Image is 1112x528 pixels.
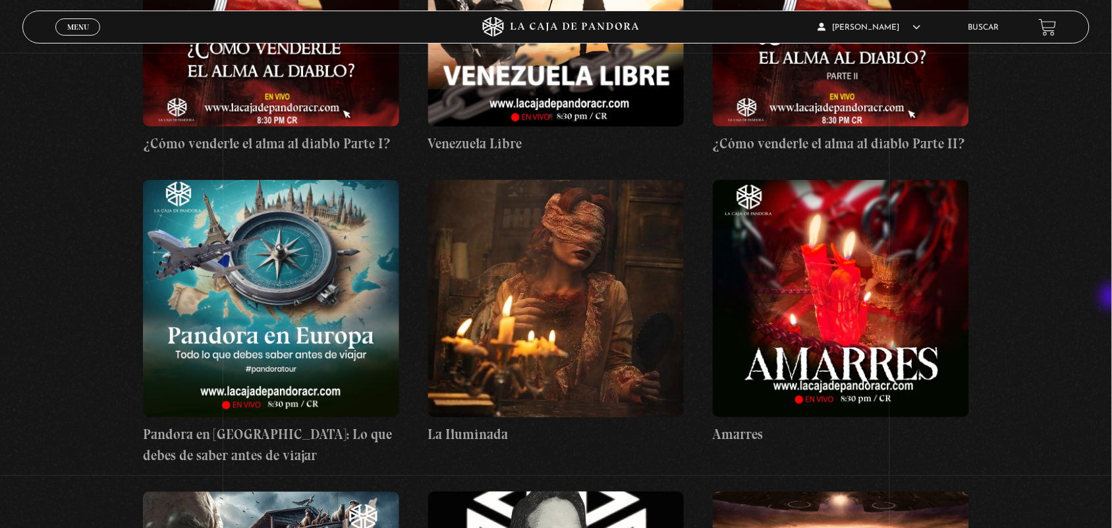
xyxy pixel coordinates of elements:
h4: ¿Cómo venderle el alma al diablo Parte II? [713,133,969,154]
a: Pandora en [GEOGRAPHIC_DATA]: Lo que debes de saber antes de viajar [143,180,399,465]
span: Menu [67,23,89,31]
span: Cerrar [63,34,94,44]
h4: La Iluminada [428,424,684,445]
h4: ¿Cómo venderle el alma al diablo Parte I? [143,133,399,154]
span: [PERSON_NAME] [818,24,921,32]
a: View your shopping cart [1039,18,1057,36]
h4: Pandora en [GEOGRAPHIC_DATA]: Lo que debes de saber antes de viajar [143,424,399,465]
h4: Venezuela Libre [428,133,684,154]
a: La Iluminada [428,180,684,445]
a: Buscar [968,24,999,32]
a: Amarres [713,180,969,445]
h4: Amarres [713,424,969,445]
